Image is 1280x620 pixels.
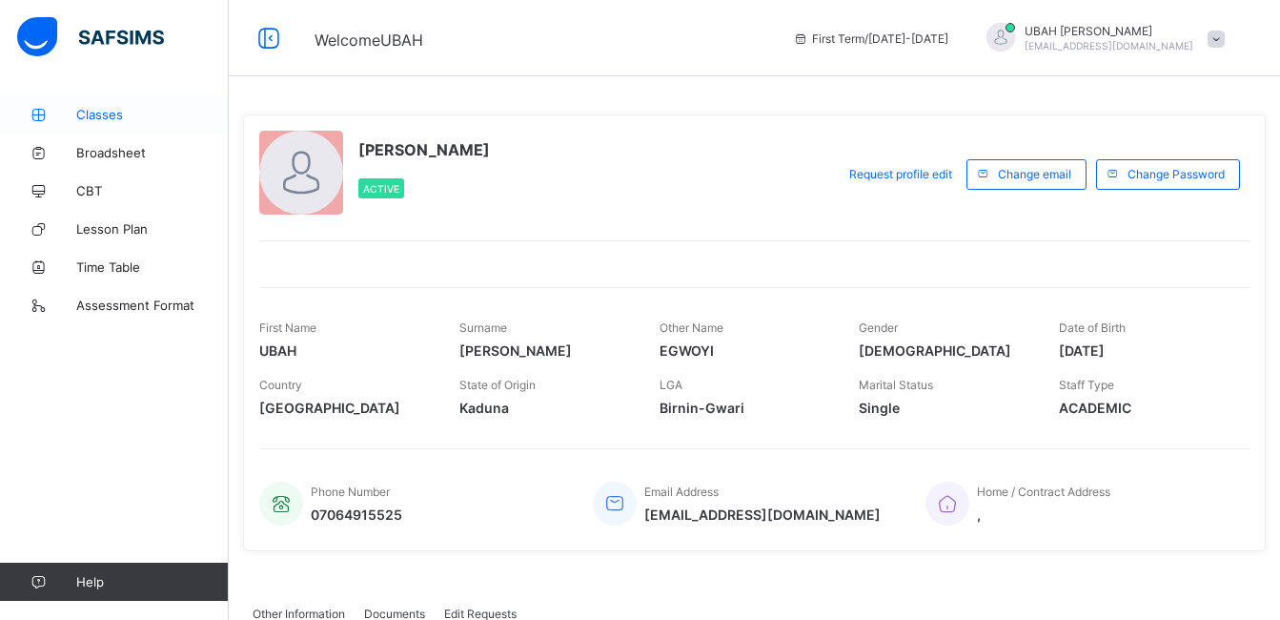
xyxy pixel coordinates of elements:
[977,485,1110,499] span: Home / Contract Address
[644,506,881,523] span: [EMAIL_ADDRESS][DOMAIN_NAME]
[259,400,431,416] span: [GEOGRAPHIC_DATA]
[459,342,631,359] span: [PERSON_NAME]
[660,320,723,335] span: Other Name
[660,342,831,359] span: EGWOYI
[660,378,682,392] span: LGA
[859,378,933,392] span: Marital Status
[76,145,229,160] span: Broadsheet
[76,183,229,198] span: CBT
[358,140,490,159] span: [PERSON_NAME]
[967,23,1234,54] div: UBAHRAPHAEL
[859,400,1030,416] span: Single
[315,31,423,50] span: Welcome UBAH
[311,485,390,499] span: Phone Number
[859,320,898,335] span: Gender
[793,31,948,46] span: session/term information
[259,342,431,359] span: UBAH
[311,506,402,523] span: 07064915525
[76,221,229,237] span: Lesson Plan
[259,320,316,335] span: First Name
[363,183,399,195] span: Active
[259,378,302,392] span: Country
[459,378,536,392] span: State of Origin
[1059,320,1126,335] span: Date of Birth
[859,342,1030,359] span: [DEMOGRAPHIC_DATA]
[1025,40,1193,52] span: [EMAIL_ADDRESS][DOMAIN_NAME]
[998,167,1071,181] span: Change email
[1059,342,1230,359] span: [DATE]
[76,298,229,313] span: Assessment Format
[977,506,1110,523] span: ,
[1059,400,1230,416] span: ACADEMIC
[660,400,831,416] span: Birnin-Gwari
[459,320,507,335] span: Surname
[76,574,228,589] span: Help
[644,485,719,499] span: Email Address
[17,17,164,57] img: safsims
[76,107,229,122] span: Classes
[459,400,631,416] span: Kaduna
[1059,378,1114,392] span: Staff Type
[849,167,952,181] span: Request profile edit
[1128,167,1225,181] span: Change Password
[1025,24,1193,38] span: UBAH [PERSON_NAME]
[76,259,229,275] span: Time Table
